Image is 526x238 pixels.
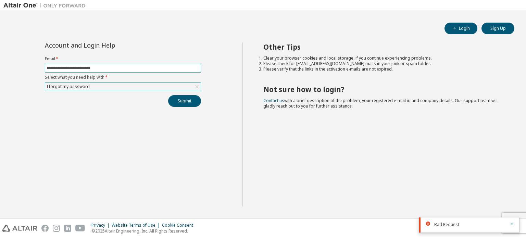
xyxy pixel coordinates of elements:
[3,2,89,9] img: Altair One
[481,23,514,34] button: Sign Up
[168,95,201,107] button: Submit
[263,98,284,103] a: Contact us
[53,225,60,232] img: instagram.svg
[263,42,502,51] h2: Other Tips
[263,85,502,94] h2: Not sure how to login?
[91,228,197,234] p: © 2025 Altair Engineering, Inc. All Rights Reserved.
[91,223,112,228] div: Privacy
[45,42,170,48] div: Account and Login Help
[263,55,502,61] li: Clear your browser cookies and local storage, if you continue experiencing problems.
[263,98,498,109] span: with a brief description of the problem, your registered e-mail id and company details. Our suppo...
[64,225,71,232] img: linkedin.svg
[2,225,37,232] img: altair_logo.svg
[112,223,162,228] div: Website Terms of Use
[41,225,49,232] img: facebook.svg
[45,75,201,80] label: Select what you need help with
[45,83,201,91] div: I forgot my password
[263,66,502,72] li: Please verify that the links in the activation e-mails are not expired.
[434,222,459,227] span: Bad Request
[75,225,85,232] img: youtube.svg
[263,61,502,66] li: Please check for [EMAIL_ADDRESS][DOMAIN_NAME] mails in your junk or spam folder.
[46,83,91,90] div: I forgot my password
[162,223,197,228] div: Cookie Consent
[45,56,201,62] label: Email
[444,23,477,34] button: Login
